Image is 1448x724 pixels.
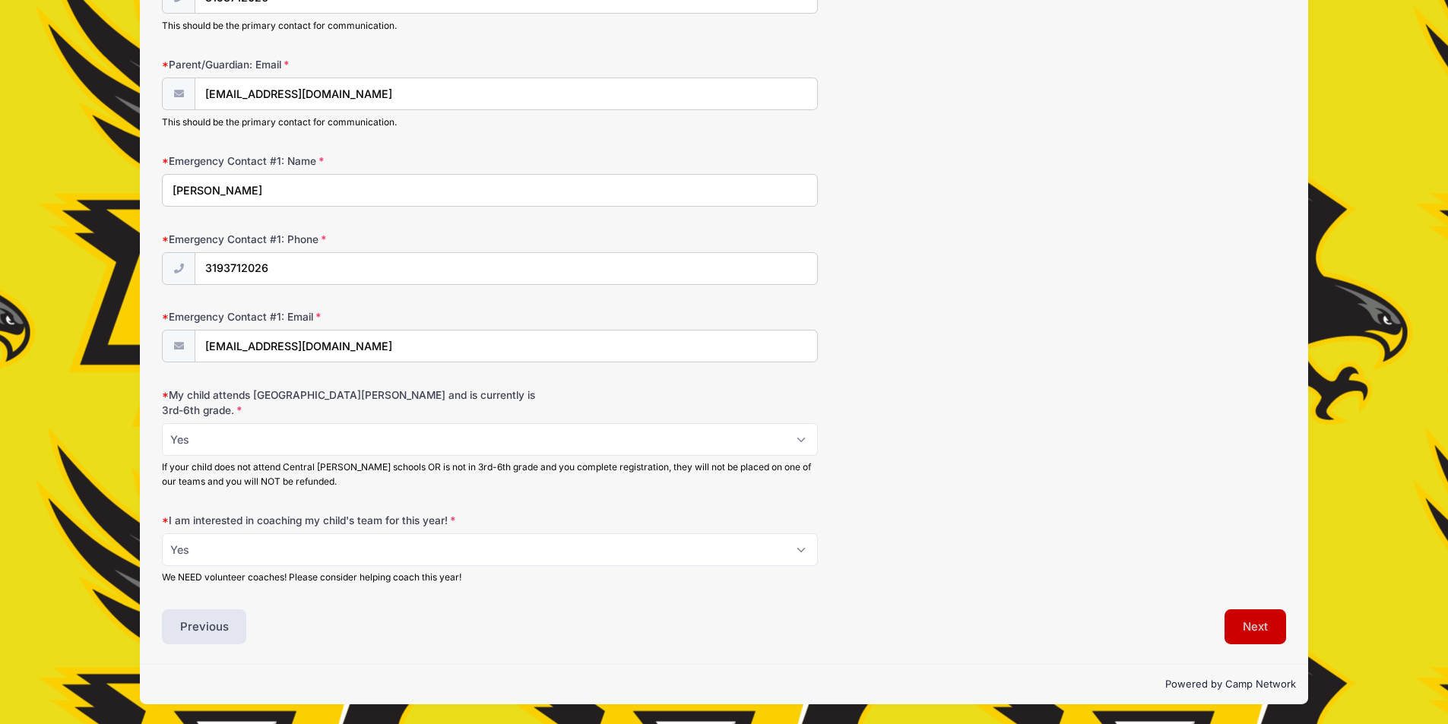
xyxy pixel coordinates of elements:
label: I am interested in coaching my child's team for this year! [162,513,537,528]
div: We NEED volunteer coaches! Please consider helping coach this year! [162,571,818,584]
div: If your child does not attend Central [PERSON_NAME] schools OR is not in 3rd-6th grade and you co... [162,460,818,488]
label: Emergency Contact #1: Phone [162,232,537,247]
label: My child attends [GEOGRAPHIC_DATA][PERSON_NAME] and is currently is 3rd-6th grade. [162,387,537,419]
input: email@email.com [195,330,818,362]
input: (xxx) xxx-xxxx [195,252,818,285]
button: Next [1225,609,1286,644]
input: email@email.com [195,77,818,110]
label: Emergency Contact #1: Email [162,309,537,324]
button: Previous [162,609,247,644]
div: This should be the primary contact for communication. [162,115,818,129]
div: This should be the primary contact for communication. [162,19,818,33]
label: Parent/Guardian: Email [162,57,537,72]
label: Emergency Contact #1: Name [162,153,537,169]
p: Powered by Camp Network [152,677,1296,692]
